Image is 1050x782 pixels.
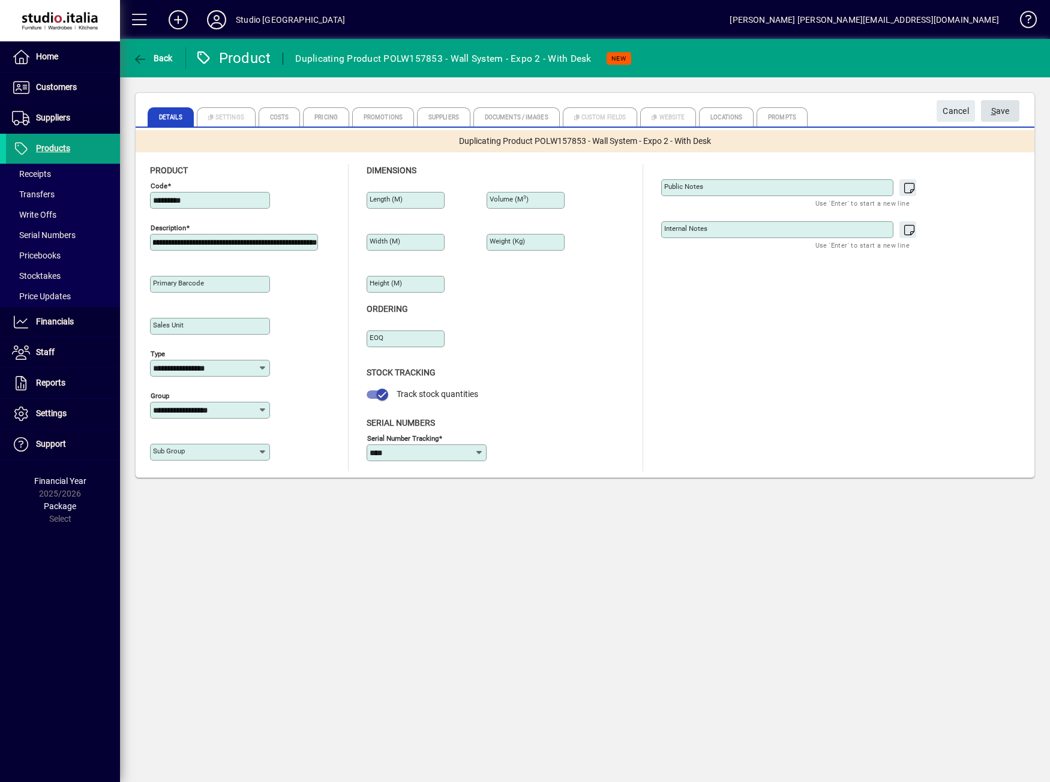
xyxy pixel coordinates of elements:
mat-label: Width (m) [370,237,400,245]
span: Receipts [12,169,51,179]
mat-label: Height (m) [370,279,402,287]
a: Price Updates [6,286,120,306]
mat-label: Volume (m ) [490,195,529,203]
a: Pricebooks [6,245,120,266]
span: Stock Tracking [367,368,436,377]
a: Suppliers [6,103,120,133]
a: Receipts [6,164,120,184]
mat-label: Code [151,182,167,190]
mat-label: Primary barcode [153,279,204,287]
span: Product [150,166,188,175]
span: Staff [36,347,55,357]
mat-label: Serial Number tracking [367,434,439,442]
mat-label: Length (m) [370,195,403,203]
button: Back [130,47,176,69]
span: Write Offs [12,210,56,219]
a: Serial Numbers [6,225,120,245]
sup: 3 [523,194,526,200]
a: Home [6,42,120,72]
span: Dimensions [367,166,416,175]
span: Pricebooks [12,251,61,260]
a: Knowledge Base [1011,2,1035,41]
span: Cancel [943,101,969,121]
mat-label: Sub group [153,447,185,455]
mat-label: Public Notes [664,182,703,191]
div: [PERSON_NAME] [PERSON_NAME][EMAIL_ADDRESS][DOMAIN_NAME] [730,10,999,29]
div: Duplicating Product POLW157853 - Wall System - Expo 2 - With Desk [295,49,591,68]
a: Stocktakes [6,266,120,286]
a: Staff [6,338,120,368]
mat-label: Description [151,224,186,232]
span: Duplicating Product POLW157853 - Wall System - Expo 2 - With Desk [459,135,711,148]
span: Products [36,143,70,153]
span: Price Updates [12,291,71,301]
mat-label: Weight (Kg) [490,237,525,245]
span: Financials [36,317,74,326]
span: Financial Year [34,476,86,486]
a: Support [6,429,120,459]
span: ave [991,101,1010,121]
button: Cancel [937,100,975,122]
app-page-header-button: Back [120,47,186,69]
mat-label: Sales unit [153,321,184,329]
a: Write Offs [6,204,120,225]
a: Financials [6,307,120,337]
span: Back [133,53,173,63]
span: Ordering [367,304,408,314]
span: Track stock quantities [397,389,478,399]
mat-label: Internal Notes [664,224,707,233]
div: Product [195,49,271,68]
div: Studio [GEOGRAPHIC_DATA] [236,10,345,29]
mat-hint: Use 'Enter' to start a new line [815,238,910,252]
span: Customers [36,82,77,92]
button: Profile [197,9,236,31]
mat-hint: Use 'Enter' to start a new line [815,196,910,210]
span: Package [44,501,76,511]
mat-label: Group [151,392,169,400]
span: Transfers [12,190,55,199]
span: Home [36,52,58,61]
button: Save [981,100,1019,122]
span: Suppliers [36,113,70,122]
span: Serial Numbers [12,230,76,240]
span: Stocktakes [12,271,61,281]
mat-label: EOQ [370,333,383,342]
span: NEW [611,55,626,62]
span: Reports [36,378,65,387]
a: Reports [6,368,120,398]
span: Serial Numbers [367,418,435,428]
a: Settings [6,399,120,429]
button: Add [159,9,197,31]
a: Customers [6,73,120,103]
span: S [991,106,996,116]
a: Transfers [6,184,120,204]
mat-label: Type [151,350,165,358]
span: Settings [36,408,67,418]
span: Support [36,439,66,449]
